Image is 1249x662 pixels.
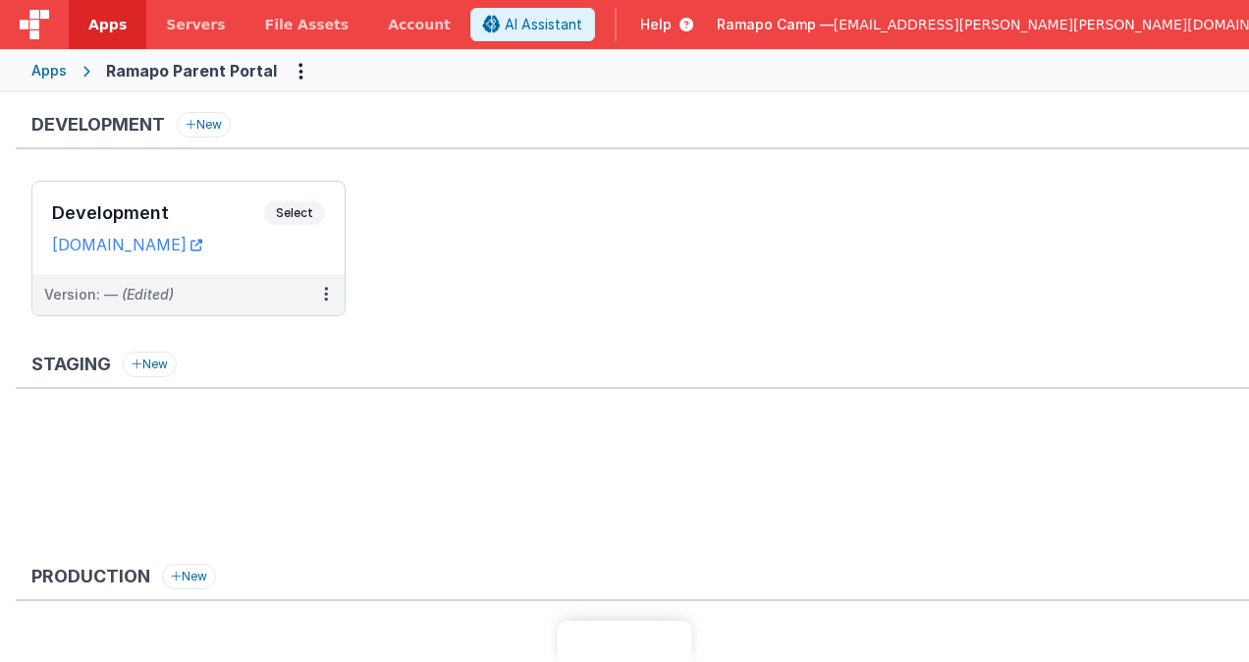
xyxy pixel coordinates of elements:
span: AI Assistant [505,15,582,34]
span: Servers [166,15,225,34]
span: (Edited) [122,286,174,303]
div: Version: — [44,285,174,304]
span: Select [264,201,325,225]
div: Ramapo Parent Portal [106,59,277,83]
h3: Development [52,203,264,223]
button: New [162,564,216,589]
a: [DOMAIN_NAME] [52,235,202,254]
span: Apps [88,15,127,34]
span: Help [640,15,672,34]
h3: Production [31,567,150,586]
div: Apps [31,61,67,81]
span: Ramapo Camp — [717,15,834,34]
iframe: Marker.io feedback button [558,621,692,662]
button: New [177,112,231,138]
h3: Staging [31,355,111,374]
button: AI Assistant [470,8,595,41]
button: New [123,352,177,377]
span: File Assets [265,15,350,34]
button: Options [285,55,316,86]
h3: Development [31,115,165,135]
